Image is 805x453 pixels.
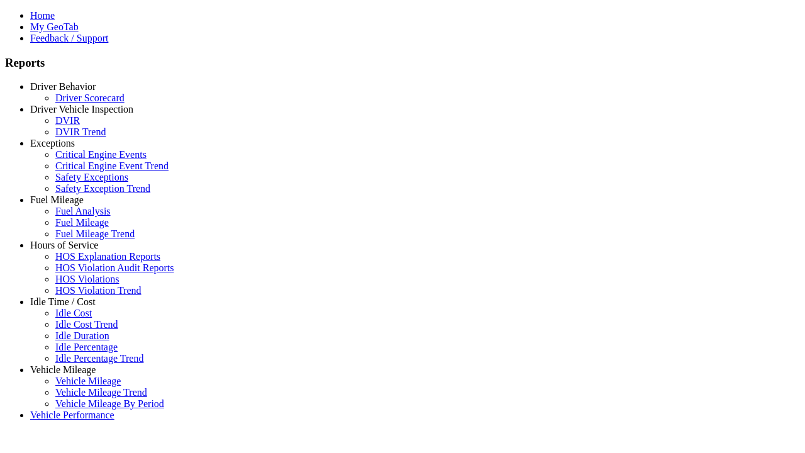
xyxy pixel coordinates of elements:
a: Vehicle Mileage By Period [55,398,164,409]
a: Fuel Mileage [30,194,84,205]
a: Feedback / Support [30,33,108,43]
a: HOS Violations [55,274,119,284]
a: Driver Behavior [30,81,96,92]
a: Vehicle Mileage [55,376,121,386]
a: Vehicle Mileage Trend [55,387,147,398]
a: Fuel Mileage Trend [55,228,135,239]
a: Idle Cost [55,308,92,318]
a: Critical Engine Event Trend [55,160,169,171]
a: Idle Duration [55,330,109,341]
a: Idle Percentage Trend [55,353,143,364]
a: Idle Cost Trend [55,319,118,330]
a: Fuel Analysis [55,206,111,216]
a: Driver Vehicle Inspection [30,104,133,115]
a: DVIR [55,115,80,126]
a: Vehicle Performance [30,410,114,420]
a: Fuel Mileage [55,217,109,228]
a: DVIR Trend [55,126,106,137]
a: Driver Scorecard [55,92,125,103]
a: Idle Time / Cost [30,296,96,307]
a: HOS Violation Audit Reports [55,262,174,273]
a: Idle Percentage [55,342,118,352]
a: Home [30,10,55,21]
a: HOS Violation Trend [55,285,142,296]
a: My GeoTab [30,21,79,32]
a: Hours of Service [30,240,98,250]
a: Exceptions [30,138,75,148]
a: Critical Engine Events [55,149,147,160]
a: Safety Exception Trend [55,183,150,194]
a: Safety Exceptions [55,172,128,182]
h3: Reports [5,56,800,70]
a: Vehicle Mileage [30,364,96,375]
a: HOS Explanation Reports [55,251,160,262]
